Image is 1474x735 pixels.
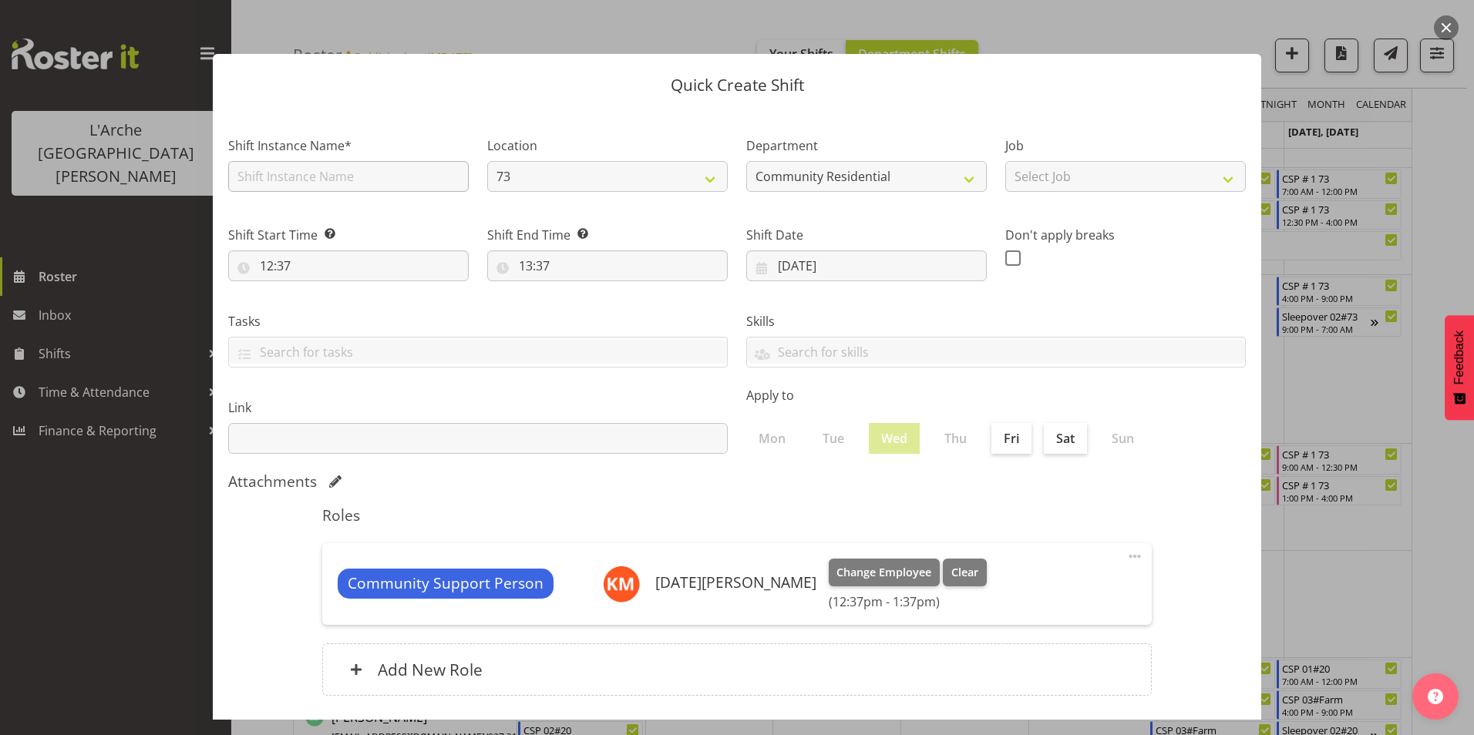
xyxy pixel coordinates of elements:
label: Wed [869,423,920,454]
label: Job [1005,136,1246,155]
img: help-xxl-2.png [1428,689,1443,704]
label: Location [487,136,728,155]
label: Skills [746,312,1246,331]
input: Click to select... [228,250,469,281]
label: Tasks [228,312,728,331]
label: Sat [1044,423,1087,454]
input: Click to select... [746,250,987,281]
button: Feedback - Show survey [1445,315,1474,420]
img: kartik-mahajan11435.jpg [603,566,640,602]
h6: Add New Role [378,659,483,680]
span: Change Employee [836,564,931,581]
label: Link [228,398,728,417]
button: Clear [943,559,987,586]
label: Department [746,136,987,155]
input: Search for skills [747,340,1245,364]
label: Don't apply breaks [1005,226,1246,244]
span: Community Support Person [348,572,543,595]
label: Sun [1099,423,1146,454]
input: Search for tasks [229,340,727,364]
label: Apply to [746,386,1246,404]
input: Click to select... [487,250,728,281]
h6: [DATE][PERSON_NAME] [655,574,816,591]
h5: Roles [322,506,1152,525]
h5: Attachments [228,472,317,491]
label: Mon [746,423,798,454]
span: Feedback [1452,331,1466,384]
label: Tue [810,423,856,454]
label: Shift Instance Name* [228,136,469,155]
label: Shift End Time [487,226,728,244]
h6: (12:37pm - 1:37pm) [829,594,987,609]
p: Quick Create Shift [228,77,1246,93]
label: Thu [932,423,979,454]
label: Fri [991,423,1031,454]
label: Shift Start Time [228,226,469,244]
label: Shift Date [746,226,987,244]
button: Change Employee [829,559,941,586]
input: Shift Instance Name [228,161,469,192]
span: Clear [951,564,978,581]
